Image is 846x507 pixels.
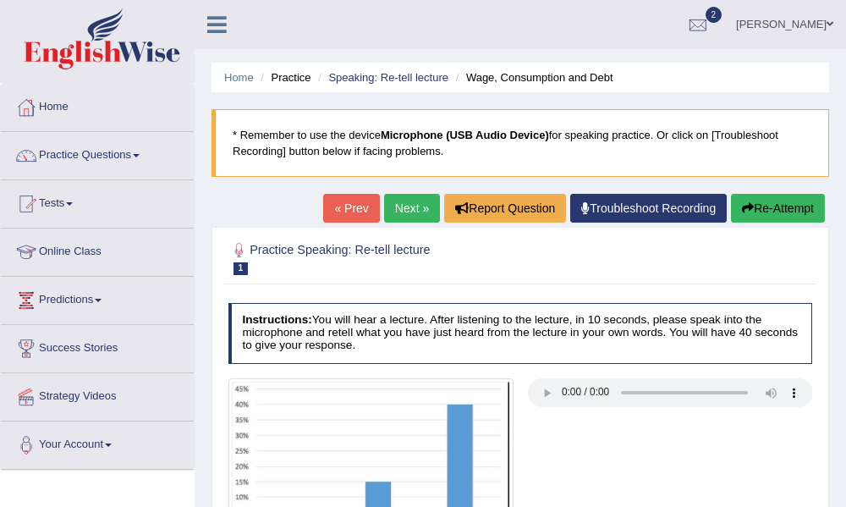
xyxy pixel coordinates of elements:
[233,262,249,275] span: 1
[452,69,613,85] li: Wage, Consumption and Debt
[328,71,448,84] a: Speaking: Re-tell lecture
[1,180,194,223] a: Tests
[228,303,813,364] h4: You will hear a lecture. After listening to the lecture, in 10 seconds, please speak into the mic...
[706,7,722,23] span: 2
[242,313,311,326] b: Instructions:
[1,373,194,416] a: Strategy Videos
[1,277,194,319] a: Predictions
[224,71,254,84] a: Home
[228,240,591,275] h2: Practice Speaking: Re-tell lecture
[1,132,194,174] a: Practice Questions
[570,194,727,223] a: Troubleshoot Recording
[1,229,194,271] a: Online Class
[444,194,566,223] button: Report Question
[323,194,379,223] a: « Prev
[1,422,194,464] a: Your Account
[381,129,549,141] b: Microphone (USB Audio Device)
[211,109,829,177] blockquote: * Remember to use the device for speaking practice. Or click on [Troubleshoot Recording] button b...
[731,194,825,223] button: Re-Attempt
[1,325,194,367] a: Success Stories
[1,84,194,126] a: Home
[256,69,310,85] li: Practice
[384,194,440,223] a: Next »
